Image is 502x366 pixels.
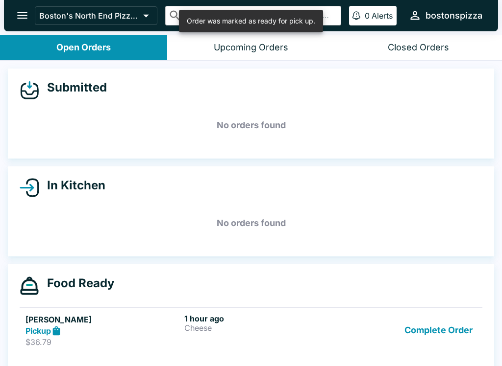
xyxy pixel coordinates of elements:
[39,178,105,193] h4: In Kitchen
[388,42,449,53] div: Closed Orders
[25,326,51,336] strong: Pickup
[20,108,482,143] h5: No orders found
[10,3,35,28] button: open drawer
[214,42,288,53] div: Upcoming Orders
[39,80,107,95] h4: Submitted
[372,11,393,21] p: Alerts
[401,314,477,347] button: Complete Order
[39,11,139,21] p: Boston's North End Pizza Bakery
[184,314,339,323] h6: 1 hour ago
[184,323,339,332] p: Cheese
[20,206,482,241] h5: No orders found
[35,6,157,25] button: Boston's North End Pizza Bakery
[365,11,370,21] p: 0
[56,42,111,53] div: Open Orders
[187,13,315,29] div: Order was marked as ready for pick up.
[426,10,482,22] div: bostonspizza
[20,307,482,353] a: [PERSON_NAME]Pickup$36.791 hour agoCheeseComplete Order
[39,276,114,291] h4: Food Ready
[25,314,180,325] h5: [PERSON_NAME]
[25,337,180,347] p: $36.79
[404,5,486,26] button: bostonspizza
